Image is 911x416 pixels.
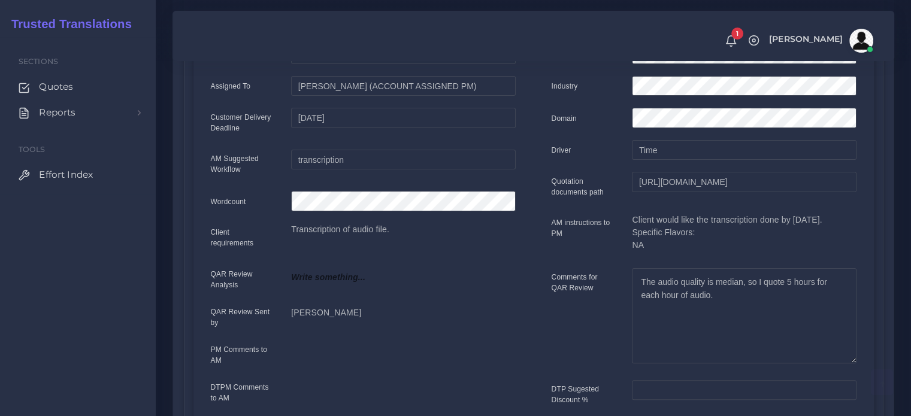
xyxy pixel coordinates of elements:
label: Industry [552,81,578,92]
label: QAR Review Sent by [211,306,274,328]
a: Reports [9,100,147,125]
a: Trusted Translations [3,14,132,34]
span: Quotes [39,80,73,93]
h2: Trusted Translations [3,17,132,31]
p: Transcription of audio file. [291,223,515,236]
a: Effort Index [9,162,147,187]
label: AM Suggested Workflow [211,153,274,175]
input: pm [291,76,515,96]
label: Wordcount [211,196,246,207]
label: Assigned To [211,81,251,92]
a: 1 [721,34,741,47]
span: Tools [19,145,46,154]
p: [PERSON_NAME] [291,306,515,319]
label: PM Comments to AM [211,344,274,366]
label: DTPM Comments to AM [211,382,274,403]
a: [PERSON_NAME]avatar [763,29,877,53]
label: AM instructions to PM [552,217,615,239]
p: Client would like the transcription done by [DATE]. Specific Flavors: NA [632,214,856,251]
label: Driver [552,145,571,156]
label: Customer Delivery Deadline [211,112,274,133]
label: Quotation documents path [552,176,615,198]
label: QAR Review Analysis [211,269,274,290]
label: Domain [552,113,577,124]
span: Reports [39,106,75,119]
a: Quotes [9,74,147,99]
label: Client requirements [211,227,274,248]
span: 1 [731,28,743,40]
span: Effort Index [39,168,93,181]
span: Sections [19,57,58,66]
img: avatar [849,29,873,53]
label: Comments for QAR Review [552,272,615,293]
textarea: The audio quality is median, so I quote 5 hours for each hour of audio. [632,268,856,363]
span: [PERSON_NAME] [769,35,843,43]
label: DTP Sugested Discount % [552,384,615,405]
